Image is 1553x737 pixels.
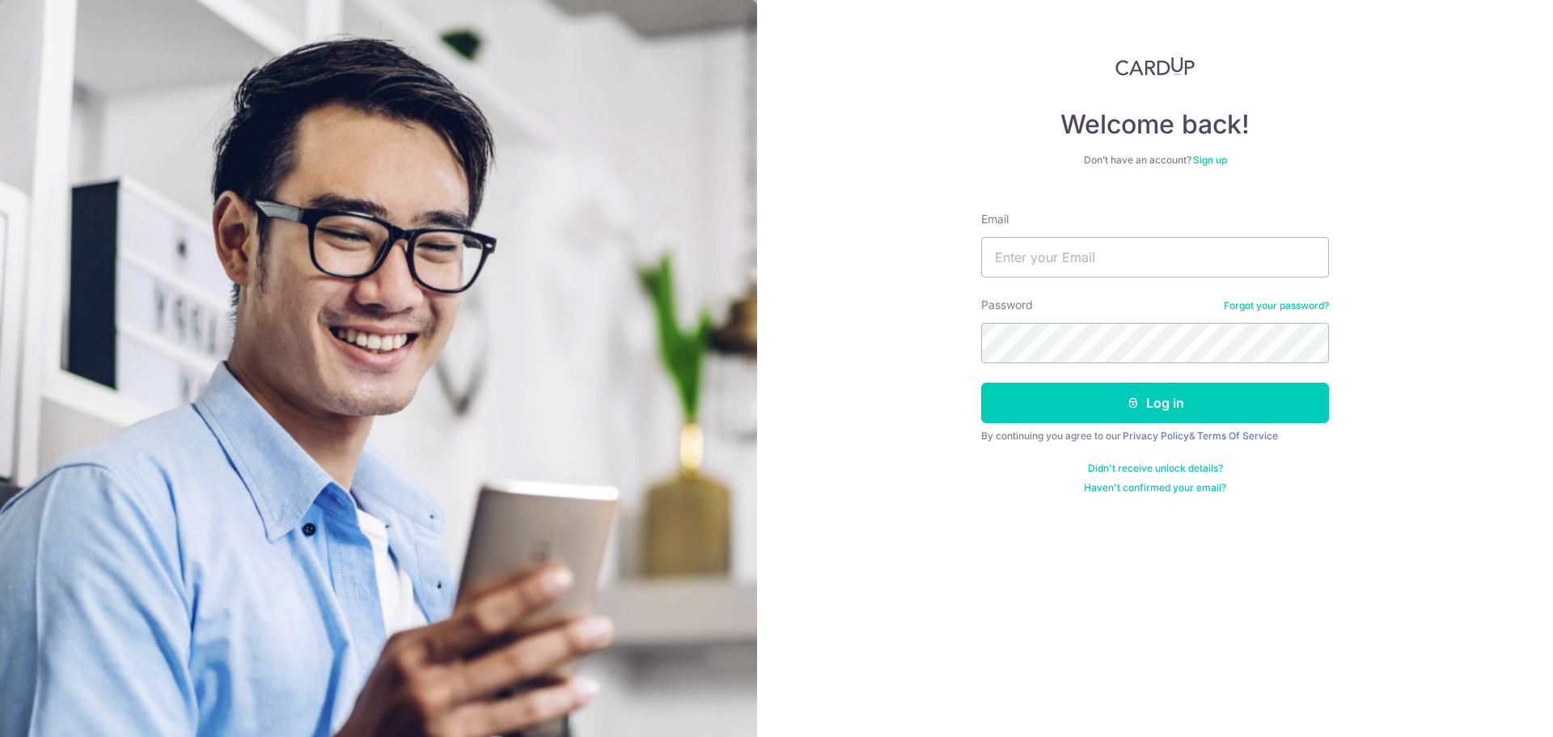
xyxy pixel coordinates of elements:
[981,430,1329,443] div: By continuing you agree to our &
[981,108,1329,141] h4: Welcome back!
[1224,299,1329,312] a: Forgot your password?
[1123,430,1189,442] a: Privacy Policy
[981,297,1033,313] label: Password
[981,383,1329,423] button: Log in
[1193,154,1227,166] a: Sign up
[981,211,1009,227] label: Email
[981,154,1329,167] div: Don’t have an account?
[1197,430,1278,442] a: Terms Of Service
[1088,462,1223,475] a: Didn't receive unlock details?
[1084,481,1226,494] a: Haven't confirmed your email?
[981,237,1329,277] input: Enter your Email
[1115,57,1195,76] img: CardUp Logo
